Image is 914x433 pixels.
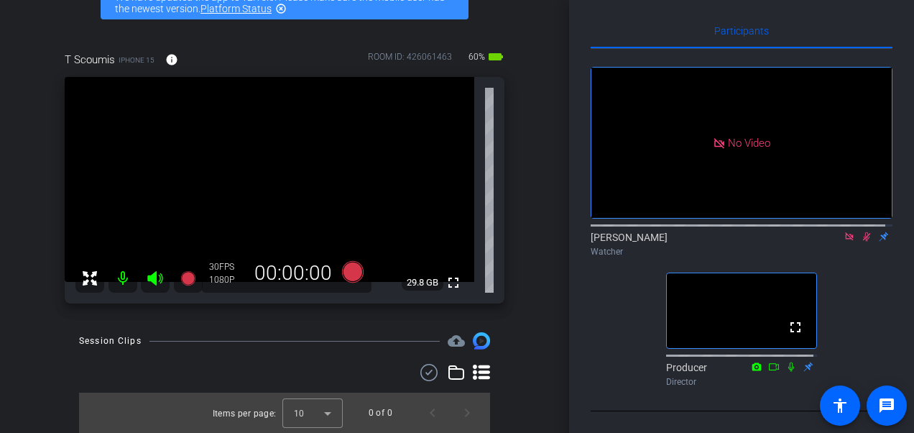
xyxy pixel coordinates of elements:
div: Director [666,375,817,388]
span: Participants [714,26,769,36]
button: Previous page [415,396,450,430]
div: Items per page: [213,406,277,421]
mat-icon: info [165,53,178,66]
span: No Video [728,136,770,149]
div: 0 of 0 [369,406,392,420]
span: 60% [466,45,487,68]
div: 1080P [209,274,245,286]
div: ROOM ID: 426061463 [368,50,452,71]
mat-icon: cloud_upload [448,332,465,350]
div: [PERSON_NAME] [591,230,892,258]
span: T Scoumis [65,52,115,68]
mat-icon: fullscreen [787,319,804,336]
mat-icon: accessibility [831,397,849,414]
span: 29.8 GB [402,274,443,291]
mat-icon: fullscreen [445,274,462,291]
div: 00:00:00 [245,261,341,286]
div: Producer [666,360,817,388]
button: Next page [450,396,484,430]
mat-icon: battery_std [487,48,504,65]
a: Platform Status [200,3,272,14]
div: Session Clips [79,334,142,348]
span: Destinations for your clips [448,332,465,350]
div: 30 [209,261,245,273]
div: Watcher [591,245,892,258]
span: iPhone 15 [119,55,154,65]
mat-icon: message [878,397,895,414]
span: FPS [219,262,234,272]
mat-icon: highlight_off [275,3,287,14]
img: Session clips [473,332,490,350]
